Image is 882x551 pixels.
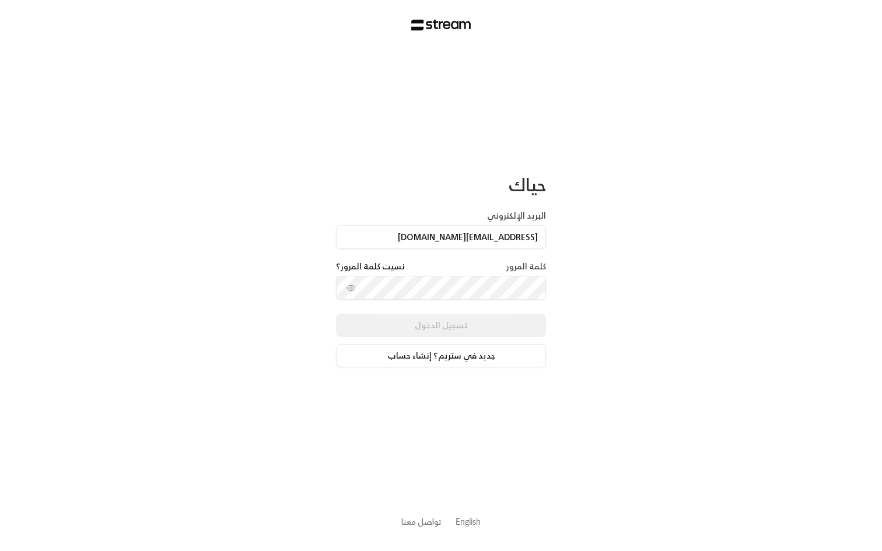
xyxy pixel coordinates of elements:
[411,19,471,31] img: Stream Logo
[506,261,546,272] label: كلمة المرور
[487,210,546,222] label: البريد الإلكتروني
[336,344,546,367] a: جديد في ستريم؟ إنشاء حساب
[456,511,481,532] a: English
[401,515,442,528] button: تواصل معنا
[401,514,442,529] a: تواصل معنا
[342,279,360,297] button: toggle password visibility
[336,261,405,272] a: نسيت كلمة المرور؟
[509,169,546,200] span: حياك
